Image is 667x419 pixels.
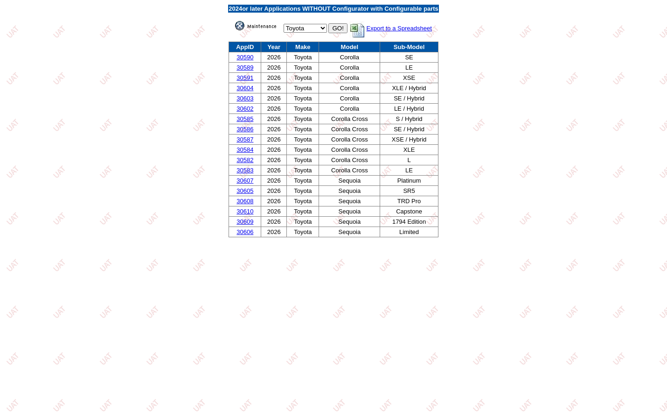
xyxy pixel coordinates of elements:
[287,73,319,83] td: Toyota
[319,114,380,124] td: Corolla Cross
[236,64,253,71] a: 30589
[319,217,380,227] td: Sequoia
[229,42,261,52] td: AppID
[236,156,253,163] a: 30582
[287,176,319,186] td: Toyota
[236,115,253,122] a: 30585
[287,52,319,63] td: Toyota
[319,93,380,104] td: Corolla
[380,135,438,145] td: XSE / Hybrid
[236,95,253,102] a: 30603
[287,217,319,227] td: Toyota
[287,145,319,155] td: Toyota
[319,227,380,237] td: Sequoia
[236,167,253,174] a: 30583
[287,165,319,176] td: Toyota
[287,93,319,104] td: Toyota
[236,198,253,205] a: 30608
[319,83,380,93] td: Corolla
[261,83,287,93] td: 2026
[319,63,380,73] td: Corolla
[319,73,380,83] td: Corolla
[236,105,253,112] a: 30602
[236,208,253,215] a: 30610
[319,104,380,114] td: Corolla
[261,176,287,186] td: 2026
[287,186,319,196] td: Toyota
[236,85,253,92] a: 30604
[319,196,380,206] td: Sequoia
[261,114,287,124] td: 2026
[287,196,319,206] td: Toyota
[319,165,380,176] td: Corolla Cross
[287,83,319,93] td: Toyota
[287,104,319,114] td: Toyota
[287,227,319,237] td: Toyota
[380,124,438,135] td: SE / Hybrid
[380,104,438,114] td: LE / Hybrid
[261,52,287,63] td: 2026
[287,124,319,135] td: Toyota
[287,135,319,145] td: Toyota
[261,196,287,206] td: 2026
[236,126,253,133] a: 30586
[380,196,438,206] td: TRD Pro
[261,93,287,104] td: 2026
[235,21,282,30] img: maint.gif
[261,227,287,237] td: 2026
[236,218,253,225] a: 30609
[228,5,439,13] td: or later Applications WITHOUT Configurator with Configurable parts
[319,145,380,155] td: Corolla Cross
[236,136,253,143] a: 30587
[319,176,380,186] td: Sequoia
[349,21,367,40] img: MSExcel.jpg
[380,165,438,176] td: LE
[261,186,287,196] td: 2026
[319,186,380,196] td: Sequoia
[236,177,253,184] a: 30607
[287,114,319,124] td: Toyota
[319,206,380,217] td: Sequoia
[380,155,438,165] td: L
[261,73,287,83] td: 2026
[236,74,253,81] a: 30591
[380,217,438,227] td: 1794 Edition
[287,42,319,52] td: Make
[319,135,380,145] td: Corolla Cross
[236,228,253,235] a: 30606
[380,52,438,63] td: SE
[236,54,253,61] a: 30590
[349,25,432,32] a: Export to a Spreadsheet
[261,155,287,165] td: 2026
[287,155,319,165] td: Toyota
[236,187,253,194] a: 30605
[261,124,287,135] td: 2026
[380,83,438,93] td: XLE / Hybrid
[319,42,380,52] td: Model
[380,42,438,52] td: Sub-Model
[261,206,287,217] td: 2026
[319,124,380,135] td: Corolla Cross
[261,217,287,227] td: 2026
[328,23,347,33] input: GO!
[236,146,253,153] a: 30584
[261,42,287,52] td: Year
[319,155,380,165] td: Corolla Cross
[287,206,319,217] td: Toyota
[380,176,438,186] td: Platinum
[229,5,242,12] span: 2024
[380,73,438,83] td: XSE
[380,145,438,155] td: XLE
[380,186,438,196] td: SR5
[261,145,287,155] td: 2026
[261,165,287,176] td: 2026
[380,93,438,104] td: SE / Hybrid
[380,114,438,124] td: S / Hybrid
[380,63,438,73] td: LE
[261,135,287,145] td: 2026
[319,52,380,63] td: Corolla
[380,206,438,217] td: Capstone
[287,63,319,73] td: Toyota
[380,227,438,237] td: Limited
[261,104,287,114] td: 2026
